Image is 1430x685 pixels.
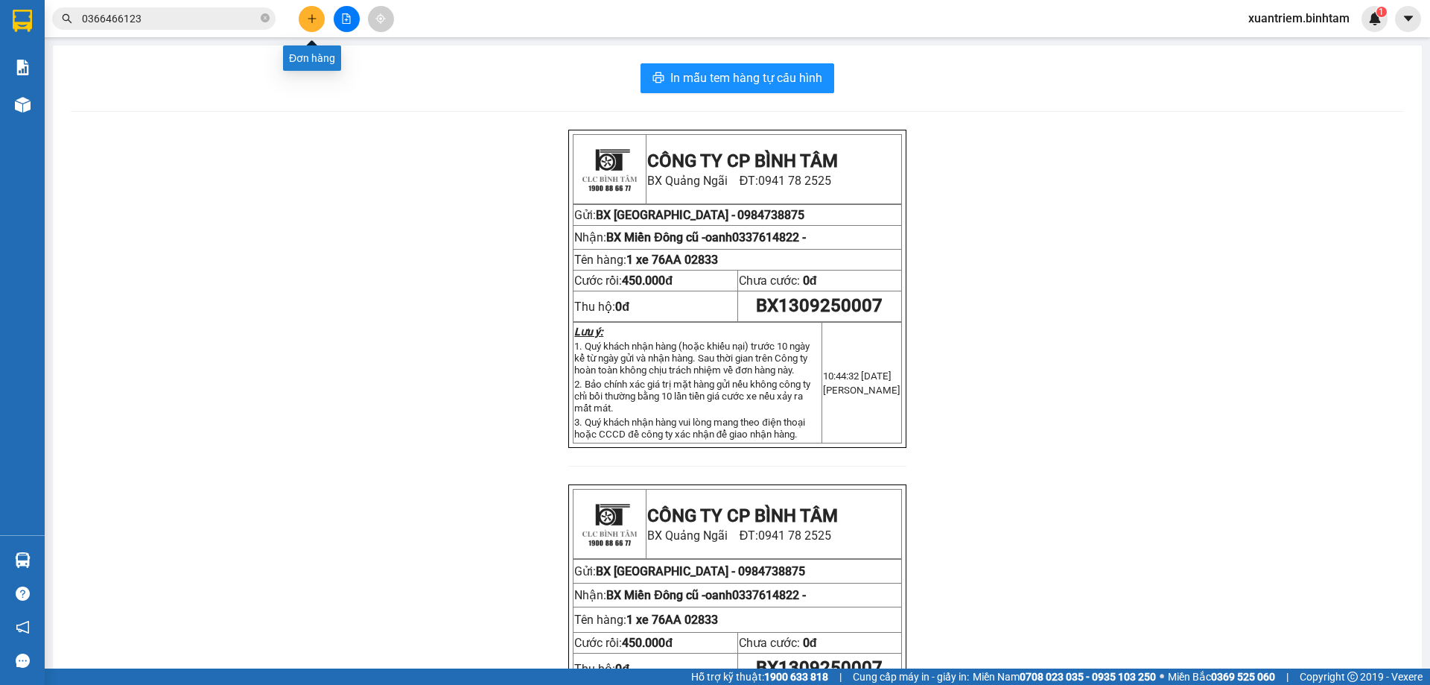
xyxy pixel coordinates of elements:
[1395,6,1421,32] button: caret-down
[691,669,828,685] span: Hỗ trợ kỹ thuật:
[368,6,394,32] button: aim
[574,588,806,602] span: Nhận:
[647,528,832,543] span: BX Quảng Ngãi ĐT:
[622,274,673,288] span: 450.000đ
[738,564,805,578] span: 0984738875
[641,63,834,93] button: printerIn mẫu tem hàng tự cấu hình
[574,300,629,314] span: Thu hộ:
[1236,9,1361,28] span: xuantriem.binhtam
[1211,671,1275,683] strong: 0369 525 060
[53,52,208,81] span: 0941 78 2525
[6,100,73,114] span: 0984738875
[574,253,718,267] span: Tên hàng:
[16,587,30,601] span: question-circle
[82,10,258,27] input: Tìm tên, số ĐT hoặc mã đơn
[803,636,817,650] span: 0đ
[6,11,51,78] img: logo
[758,174,831,188] span: 0941 78 2525
[705,230,806,244] span: oanh
[576,136,643,203] img: logo
[15,97,31,113] img: warehouse-icon
[28,86,167,100] span: BX [GEOGRAPHIC_DATA] -
[6,86,28,100] span: Gửi:
[283,45,341,71] div: Đơn hàng
[574,326,603,338] strong: Lưu ý:
[596,564,805,578] span: BX [GEOGRAPHIC_DATA] -
[823,385,900,396] span: [PERSON_NAME]
[1168,669,1275,685] span: Miền Bắc
[647,151,838,171] strong: CÔNG TY CP BÌNH TÂM
[596,208,735,222] span: BX [GEOGRAPHIC_DATA] -
[16,620,30,634] span: notification
[705,588,806,602] span: oanh
[576,490,643,558] img: logo
[1347,672,1358,682] span: copyright
[307,13,317,24] span: plus
[853,669,969,685] span: Cung cấp máy in - giấy in:
[299,6,325,32] button: plus
[739,274,817,288] span: Chưa cước:
[15,552,31,568] img: warehouse-icon
[1379,7,1384,17] span: 1
[670,69,822,87] span: In mẫu tem hàng tự cấu hình
[764,671,828,683] strong: 1900 633 818
[574,274,673,288] span: Cước rồi:
[973,669,1156,685] span: Miền Nam
[732,588,806,602] span: 0337614822 -
[16,654,30,668] span: message
[652,72,664,86] span: printer
[1286,669,1288,685] span: |
[803,274,817,288] span: 0đ
[334,6,360,32] button: file-add
[261,13,270,22] span: close-circle
[15,60,31,75] img: solution-icon
[574,208,596,222] span: Gửi:
[574,379,810,414] span: 2. Bảo chính xác giá trị mặt hàng gửi nếu không công ty chỉ bồi thường bằng 10 lần tiền giá cước ...
[626,613,718,627] span: 1 xe 76AA 02833
[622,636,673,650] span: 450.000đ
[574,613,718,627] span: Tên hàng:
[606,230,806,244] span: BX Miền Đông cũ -
[615,662,629,676] strong: 0đ
[615,300,629,314] strong: 0đ
[53,8,202,50] strong: CÔNG TY CP BÌNH TÂM
[1160,674,1164,680] span: ⚪️
[574,662,629,676] span: Thu hộ:
[1376,7,1387,17] sup: 1
[13,10,32,32] img: logo-vxr
[756,295,883,316] span: BX1309250007
[737,208,804,222] span: 0984738875
[1020,671,1156,683] strong: 0708 023 035 - 0935 103 250
[647,174,832,188] span: BX Quảng Ngãi ĐT:
[574,230,806,244] span: Nhận:
[341,13,352,24] span: file-add
[574,417,804,440] span: 3. Quý khách nhận hàng vui lòng mang theo điện thoại hoặc CCCD đề công ty xác nhận để giao nhận h...
[647,505,838,526] strong: CÔNG TY CP BÌNH TÂM
[758,528,831,543] span: 0941 78 2525
[574,341,810,376] span: 1. Quý khách nhận hàng (hoặc khiếu nại) trước 10 ngày kể từ ngày gửi và nhận hàng. Sau thời gian ...
[732,230,806,244] span: 0337614822 -
[1402,12,1415,25] span: caret-down
[375,13,386,24] span: aim
[1368,12,1382,25] img: icon-new-feature
[574,564,805,578] span: Gửi:
[839,669,842,685] span: |
[739,636,817,650] span: Chưa cước:
[62,13,72,24] span: search
[261,12,270,26] span: close-circle
[606,588,806,602] span: BX Miền Đông cũ -
[574,636,673,650] span: Cước rồi:
[626,253,718,267] span: 1 xe 76AA 02833
[756,657,883,678] span: BX1309250007
[53,52,208,81] span: BX Quảng Ngãi ĐT:
[823,370,892,382] span: 10:44:32 [DATE]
